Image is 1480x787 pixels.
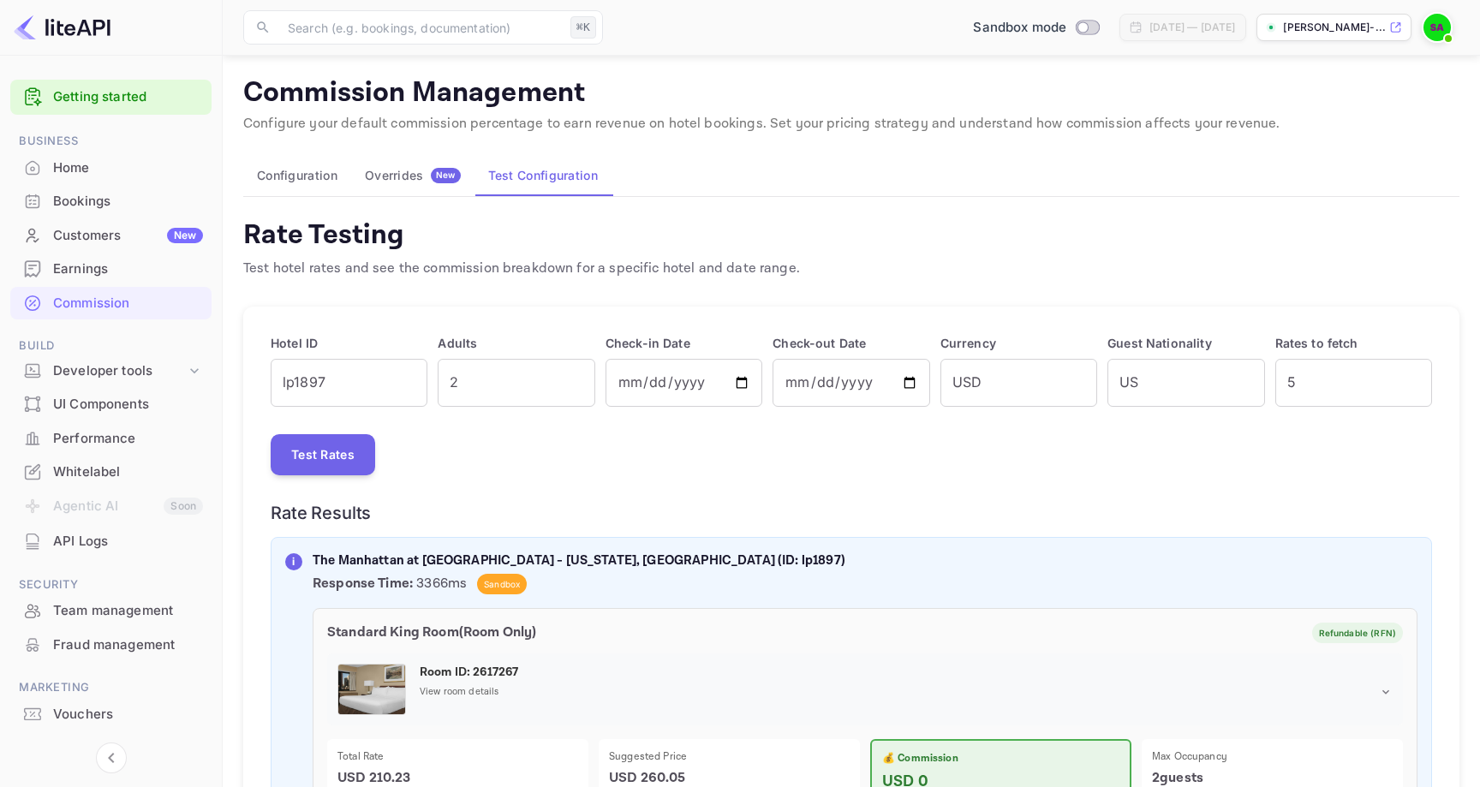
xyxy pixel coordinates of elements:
[53,87,203,107] a: Getting started
[53,635,203,655] div: Fraud management
[1107,334,1264,352] p: Guest Nationality
[271,334,427,352] p: Hotel ID
[10,152,212,183] a: Home
[10,287,212,320] div: Commission
[10,253,212,284] a: Earnings
[313,551,1417,571] p: The Manhattan at [GEOGRAPHIC_DATA] - [US_STATE], [GEOGRAPHIC_DATA] (ID: lp1897)
[10,356,212,386] div: Developer tools
[10,152,212,185] div: Home
[10,629,212,662] div: Fraud management
[1423,14,1451,41] img: Senthilkumar Arumugam
[167,228,203,243] div: New
[10,185,212,217] a: Bookings
[10,525,212,558] div: API Logs
[570,16,596,39] div: ⌘K
[10,219,212,251] a: CustomersNew
[438,334,594,352] p: Adults
[327,623,536,643] p: Standard King Room ( Room Only )
[53,294,203,313] div: Commission
[337,749,578,765] p: Total Rate
[271,359,427,407] input: e.g., lp1897
[1283,20,1386,35] p: [PERSON_NAME]-...
[10,629,212,660] a: Fraud management
[10,456,212,487] a: Whitelabel
[1312,627,1403,640] span: Refundable (RFN)
[1107,359,1264,407] input: US
[606,334,762,352] p: Check-in Date
[243,76,1459,110] p: Commission Management
[10,594,212,626] a: Team management
[53,158,203,178] div: Home
[292,554,295,569] p: i
[10,219,212,253] div: CustomersNew
[53,226,203,246] div: Customers
[477,578,527,591] span: Sandbox
[10,594,212,628] div: Team management
[10,678,212,697] span: Marketing
[96,742,127,773] button: Collapse navigation
[431,170,461,181] span: New
[10,525,212,557] a: API Logs
[14,14,110,41] img: LiteAPI logo
[338,665,405,714] img: Room
[53,429,203,449] div: Performance
[271,434,375,475] button: Test Rates
[53,532,203,551] div: API Logs
[271,503,1432,523] h6: Rate Results
[53,705,203,724] div: Vouchers
[609,749,850,765] p: Suggested Price
[10,337,212,355] span: Build
[10,422,212,454] a: Performance
[1152,749,1393,765] p: Max Occupancy
[243,259,800,279] p: Test hotel rates and see the commission breakdown for a specific hotel and date range.
[1275,334,1432,352] p: Rates to fetch
[243,114,1459,134] p: Configure your default commission percentage to earn revenue on hotel bookings. Set your pricing ...
[966,18,1106,38] div: Switch to Production mode
[243,218,800,252] h4: Rate Testing
[474,155,612,196] button: Test Configuration
[10,287,212,319] a: Commission
[10,185,212,218] div: Bookings
[53,192,203,212] div: Bookings
[420,685,499,700] p: View room details
[243,155,351,196] button: Configuration
[10,132,212,151] span: Business
[365,168,461,183] div: Overrides
[10,575,212,594] span: Security
[10,388,212,421] div: UI Components
[940,334,1097,352] p: Currency
[973,18,1066,38] span: Sandbox mode
[10,698,212,730] a: Vouchers
[940,359,1097,407] input: USD
[10,456,212,489] div: Whitelabel
[1149,20,1235,35] div: [DATE] — [DATE]
[773,334,929,352] p: Check-out Date
[53,601,203,621] div: Team management
[10,422,212,456] div: Performance
[53,361,186,381] div: Developer tools
[420,664,1393,682] p: Room ID: 2617267
[313,575,413,593] strong: Response Time:
[53,462,203,482] div: Whitelabel
[420,685,1393,700] div: View room details
[10,388,212,420] a: UI Components
[882,751,1119,766] p: 💰 Commission
[10,253,212,286] div: Earnings
[53,259,203,279] div: Earnings
[53,395,203,414] div: UI Components
[10,698,212,731] div: Vouchers
[313,574,1417,594] p: 3366ms
[10,80,212,115] div: Getting started
[277,10,564,45] input: Search (e.g. bookings, documentation)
